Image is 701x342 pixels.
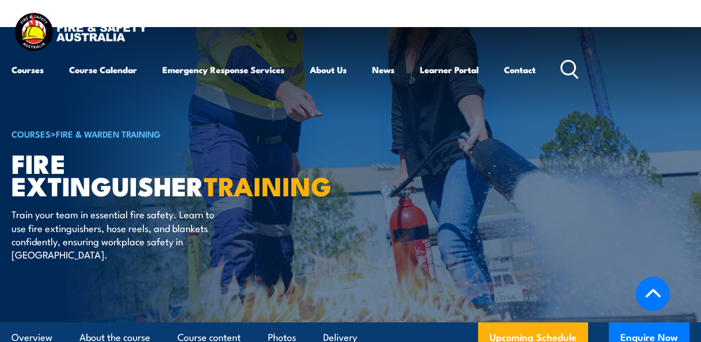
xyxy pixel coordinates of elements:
a: About Us [310,56,347,83]
a: Fire & Warden Training [56,127,161,140]
h6: > [12,127,296,140]
strong: TRAINING [204,165,332,205]
a: Courses [12,56,44,83]
a: Emergency Response Services [162,56,285,83]
p: Train your team in essential fire safety. Learn to use fire extinguishers, hose reels, and blanke... [12,207,222,261]
h1: Fire Extinguisher [12,151,296,196]
a: Course Calendar [69,56,137,83]
a: News [372,56,395,83]
a: COURSES [12,127,51,140]
a: Contact [504,56,536,83]
a: Learner Portal [420,56,479,83]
